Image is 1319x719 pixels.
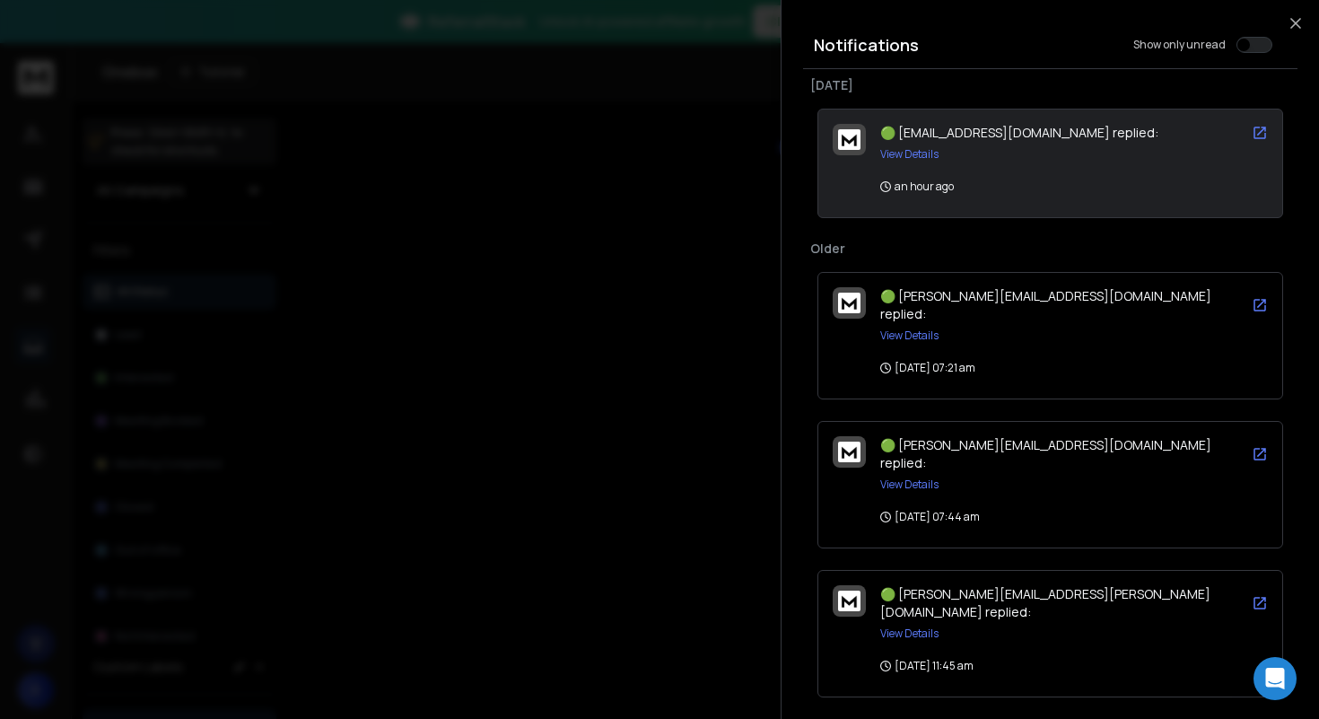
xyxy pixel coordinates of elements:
[1253,657,1297,700] div: Open Intercom Messenger
[838,442,860,462] img: logo
[810,240,1290,258] p: Older
[814,32,919,57] h3: Notifications
[880,436,1211,471] span: 🟢 [PERSON_NAME][EMAIL_ADDRESS][DOMAIN_NAME] replied:
[880,180,954,194] p: an hour ago
[880,659,974,673] p: [DATE] 11:45 am
[880,627,939,641] button: View Details
[838,129,860,150] img: logo
[810,76,1290,94] p: [DATE]
[880,287,1211,322] span: 🟢 [PERSON_NAME][EMAIL_ADDRESS][DOMAIN_NAME] replied:
[1133,38,1226,52] label: Show only unread
[880,329,939,343] button: View Details
[838,591,860,611] img: logo
[880,585,1210,620] span: 🟢 [PERSON_NAME][EMAIL_ADDRESS][PERSON_NAME][DOMAIN_NAME] replied:
[880,510,980,524] p: [DATE] 07:44 am
[880,124,1158,141] span: 🟢 [EMAIL_ADDRESS][DOMAIN_NAME] replied:
[880,147,939,162] button: View Details
[880,361,975,375] p: [DATE] 07:21 am
[880,478,939,492] button: View Details
[838,293,860,313] img: logo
